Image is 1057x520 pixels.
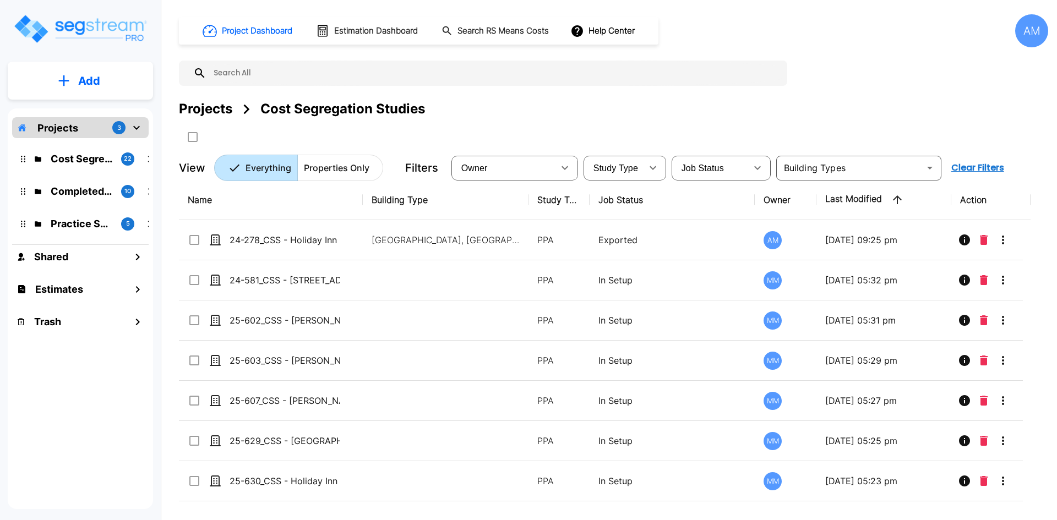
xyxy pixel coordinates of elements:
p: Completed Projects [51,184,112,199]
p: PPA [537,474,581,488]
p: [DATE] 05:27 pm [825,394,942,407]
p: [DATE] 05:29 pm [825,354,942,367]
p: [DATE] 05:23 pm [825,474,942,488]
button: Delete [976,309,992,331]
button: More-Options [992,390,1014,412]
p: In Setup [598,273,747,287]
h1: Trash [34,314,61,329]
p: 3 [117,123,121,133]
button: Estimation Dashboard [312,19,424,42]
div: AM [1015,14,1048,47]
p: 24-278_CSS - Holiday Inn Express (Purchase) [GEOGRAPHIC_DATA], [GEOGRAPHIC_DATA] - Greens Group 1... [230,233,340,247]
h1: Estimation Dashboard [334,25,418,37]
p: 25-629_CSS - [GEOGRAPHIC_DATA], [GEOGRAPHIC_DATA] - [PERSON_NAME] [230,434,340,447]
h1: Estimates [35,282,83,297]
h1: Project Dashboard [222,25,292,37]
p: Properties Only [304,161,369,174]
th: Building Type [363,180,528,220]
p: 25-602_CSS - [PERSON_NAME] BBQ and Opal's Oysters [GEOGRAPHIC_DATA], [GEOGRAPHIC_DATA] - Black Fa... [230,314,340,327]
button: Info [954,470,976,492]
button: Info [954,349,976,371]
p: [DATE] 05:31 pm [825,314,942,327]
button: Info [954,269,976,291]
p: PPA [537,394,581,407]
p: In Setup [598,314,747,327]
p: In Setup [598,434,747,447]
button: Info [954,229,976,251]
p: Everything [246,161,291,174]
span: Job Status [682,163,724,173]
p: PPA [537,233,581,247]
th: Name [179,180,363,220]
button: More-Options [992,309,1014,331]
div: Cost Segregation Studies [260,99,425,119]
button: More-Options [992,229,1014,251]
button: Delete [976,349,992,371]
button: More-Options [992,349,1014,371]
button: Help Center [568,20,639,41]
p: [GEOGRAPHIC_DATA], [GEOGRAPHIC_DATA] [372,233,520,247]
p: PPA [537,273,581,287]
div: MM [764,472,782,490]
button: Delete [976,430,992,452]
p: 5 [126,219,130,228]
h1: Shared [34,249,68,264]
button: More-Options [992,430,1014,452]
p: 25-607_CSS - [PERSON_NAME] Oakland Mixed Use [GEOGRAPHIC_DATA], [GEOGRAPHIC_DATA] - [PERSON_NAME]... [230,394,340,407]
p: In Setup [598,474,747,488]
p: Projects [37,121,78,135]
button: Properties Only [297,155,383,181]
input: Search All [206,61,782,86]
button: Info [954,390,976,412]
button: Open [922,160,938,176]
span: Owner [461,163,488,173]
button: Clear Filters [947,157,1009,179]
p: Exported [598,233,747,247]
img: Logo [13,13,148,45]
p: In Setup [598,354,747,367]
div: MM [764,432,782,450]
p: Add [78,73,100,89]
p: PPA [537,314,581,327]
p: 25-603_CSS - [PERSON_NAME] BBQ [GEOGRAPHIC_DATA], [GEOGRAPHIC_DATA] - Black Family Invest. - [PER... [230,354,340,367]
button: SelectAll [182,126,204,148]
p: 25-630_CSS - Holiday Inn Express Candlewood Suites Bessemer, AL - Marigold Hosp. LLC - [PERSON_NAME] [230,474,340,488]
p: 24-581_CSS - [STREET_ADDRESS] - WHZ Strategic Wealth LLC - [PERSON_NAME] [230,273,340,287]
div: MM [764,271,782,289]
div: AM [764,231,782,249]
p: PPA [537,354,581,367]
p: 22 [124,154,132,163]
button: Delete [976,470,992,492]
div: Projects [179,99,232,119]
p: 10 [124,187,131,196]
th: Job Status [590,180,755,220]
p: Practice Samples [51,216,112,231]
button: Delete [976,269,992,291]
div: MM [764,311,782,330]
button: Everything [214,155,298,181]
button: Info [954,309,976,331]
p: In Setup [598,394,747,407]
button: More-Options [992,269,1014,291]
p: Cost Segregation Studies [51,151,112,166]
p: Filters [405,160,438,176]
button: More-Options [992,470,1014,492]
p: [DATE] 05:25 pm [825,434,942,447]
th: Last Modified [816,180,951,220]
span: Study Type [593,163,638,173]
input: Building Types [780,160,920,176]
button: Project Dashboard [198,19,298,43]
div: MM [764,352,782,370]
div: Select [454,152,554,183]
button: Info [954,430,976,452]
div: Platform [214,155,383,181]
p: [DATE] 05:32 pm [825,273,942,287]
th: Action [951,180,1031,220]
button: Delete [976,229,992,251]
p: View [179,160,205,176]
button: Search RS Means Costs [437,20,555,42]
p: PPA [537,434,581,447]
div: Select [586,152,642,183]
button: Delete [976,390,992,412]
th: Study Type [528,180,590,220]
